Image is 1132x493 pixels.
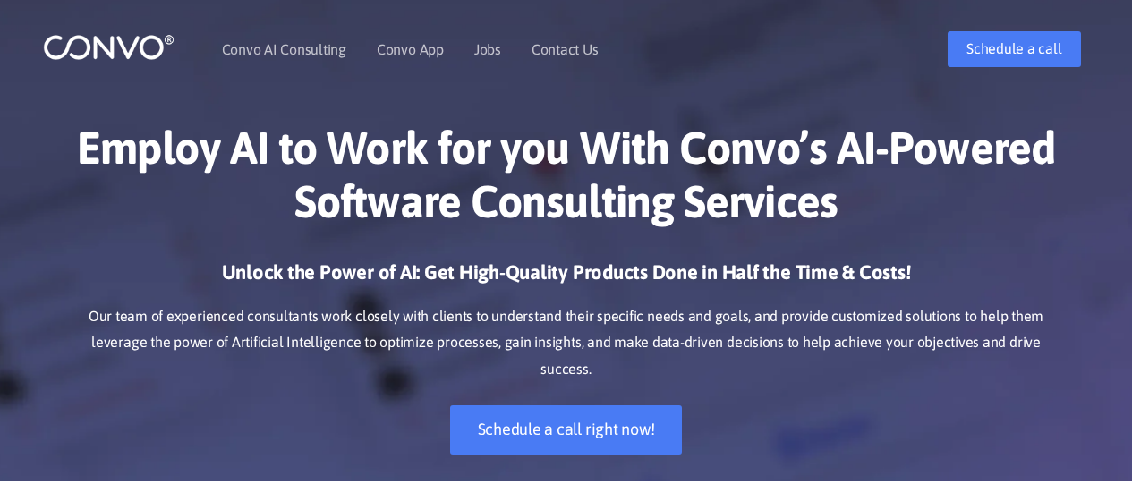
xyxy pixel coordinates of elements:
[222,42,346,56] a: Convo AI Consulting
[377,42,444,56] a: Convo App
[532,42,599,56] a: Contact Us
[70,121,1063,242] h1: Employ AI to Work for you With Convo’s AI-Powered Software Consulting Services
[70,303,1063,384] p: Our team of experienced consultants work closely with clients to understand their specific needs ...
[70,259,1063,299] h3: Unlock the Power of AI: Get High-Quality Products Done in Half the Time & Costs!
[450,405,683,455] a: Schedule a call right now!
[43,33,174,61] img: logo_1.png
[948,31,1080,67] a: Schedule a call
[474,42,501,56] a: Jobs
